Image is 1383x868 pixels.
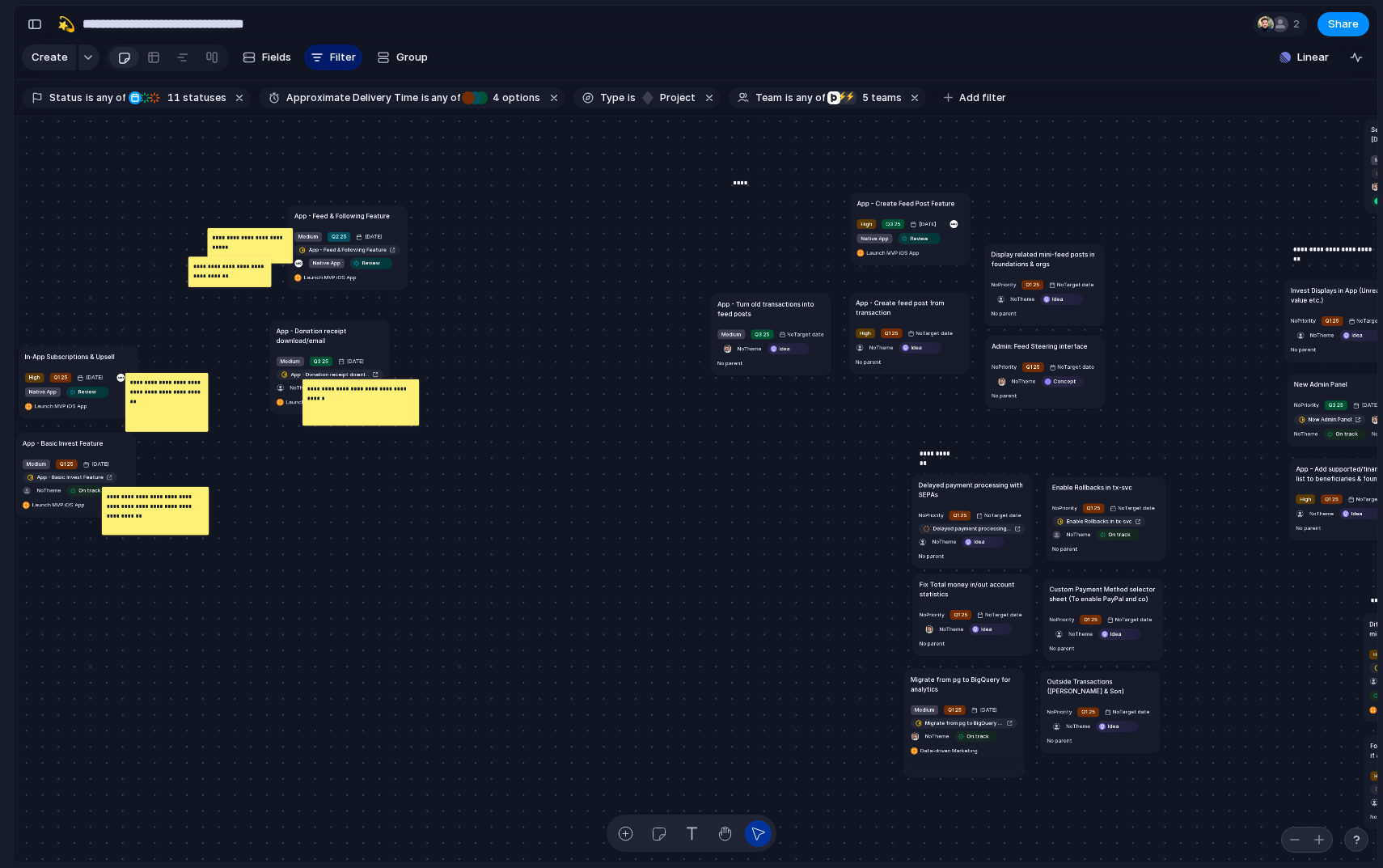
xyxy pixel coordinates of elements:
span: Medium [915,705,934,713]
span: No Priority [919,512,944,519]
button: No parent [1047,641,1076,654]
span: No Theme [1066,722,1090,729]
button: Medium [716,328,747,341]
span: New Admin Panel [1309,416,1352,424]
button: NoPriority [917,608,946,621]
span: Concept [1054,377,1076,385]
button: No parent [917,637,946,650]
button: NoTheme [1064,528,1093,541]
span: Migrate from pg to BigQuery for analytics [925,719,1004,727]
span: 4 [488,91,502,104]
span: Idea [1108,722,1119,730]
span: 2 [1293,16,1305,32]
button: No parent [916,550,945,563]
span: No Priority [1047,709,1072,715]
button: On track [65,484,112,497]
span: No Priority [1050,616,1075,622]
button: Idea [897,341,944,354]
span: No Priority [992,281,1017,287]
button: Review [64,385,111,398]
span: [DATE] [345,356,366,366]
span: Review [78,387,96,396]
span: Create [32,49,68,66]
span: No parent [856,358,881,365]
span: Type [600,91,624,105]
span: No Theme [933,538,957,544]
span: [DATE] [90,459,111,469]
button: Create [22,44,76,70]
span: No Theme [939,625,963,632]
button: No parent [1051,543,1080,556]
span: Q1 25 [1081,708,1095,716]
span: Q1 25 [1026,363,1040,371]
span: Status [49,91,82,105]
span: Medium [27,460,46,468]
span: No Target date [1113,708,1150,716]
span: is [785,91,793,105]
button: Idea [765,342,812,355]
a: Enable Rollbacks in tx-svc [1052,516,1146,527]
span: 11 [163,91,183,104]
button: Medium [274,354,306,367]
button: NoTarget date [1102,705,1151,718]
button: High [855,218,878,231]
button: NoTheme [736,342,764,355]
button: NoTheme [868,341,896,354]
span: statuses [163,91,226,105]
span: No Target date [787,330,824,338]
button: NoTheme [35,484,63,497]
span: [DATE] [363,232,384,242]
span: Q1 25 [953,511,966,519]
button: NoTheme [1308,507,1336,520]
span: Share [1328,16,1359,32]
div: ⚡ [835,91,848,104]
span: Approximate Delivery Time [286,91,418,105]
button: NoTheme [1292,427,1321,440]
button: Concept [1039,375,1086,387]
span: [DATE] [84,373,105,383]
h1: New Admin Panel [1294,379,1347,389]
button: NoPriority [1292,399,1322,412]
span: Q3 25 [755,330,769,338]
button: Q2 25 [325,230,352,243]
span: Linear [1297,49,1329,66]
button: isany of [418,89,464,107]
span: No parent [717,359,742,366]
span: No Target date [985,611,1022,619]
span: Launch MVP iOS App [32,501,85,509]
button: High [854,327,878,340]
button: Q1 25 [1319,493,1345,506]
button: Filter [304,44,362,70]
span: Native App [861,235,888,243]
span: [DATE] [1360,400,1381,410]
span: Review [910,235,928,243]
span: No parent [1296,524,1321,531]
span: No Theme [925,732,949,739]
button: Q1 25 [948,608,974,621]
button: 11 statuses [127,89,230,107]
span: Delayed payment processing with SEPAs [933,524,1012,532]
span: Idea [981,625,992,633]
span: Launch MVP iOS App [35,402,87,410]
button: Q1 25 [53,457,79,470]
a: New Admin Panel [1294,414,1365,425]
button: NoTarget date [1105,613,1153,626]
button: Q1 25 [1078,613,1104,626]
button: Q1 25 [48,370,74,383]
button: NoPriority [1051,502,1080,514]
span: No parent [1050,645,1075,651]
span: project [655,91,696,105]
span: No parent [992,310,1017,316]
button: NoTheme [1067,627,1095,640]
span: No parent [919,553,944,559]
span: No Priority [920,611,945,617]
span: No Priority [1052,505,1077,511]
button: Idea [1097,627,1144,640]
button: No parent [989,307,1018,320]
button: High [23,370,46,383]
button: [DATE] [75,370,108,383]
span: any of [429,91,461,105]
h1: Migrate from pg to BigQuery for analytics [911,674,1017,693]
button: NoTarget date [1108,502,1157,514]
button: Q1 25 [1020,360,1046,373]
